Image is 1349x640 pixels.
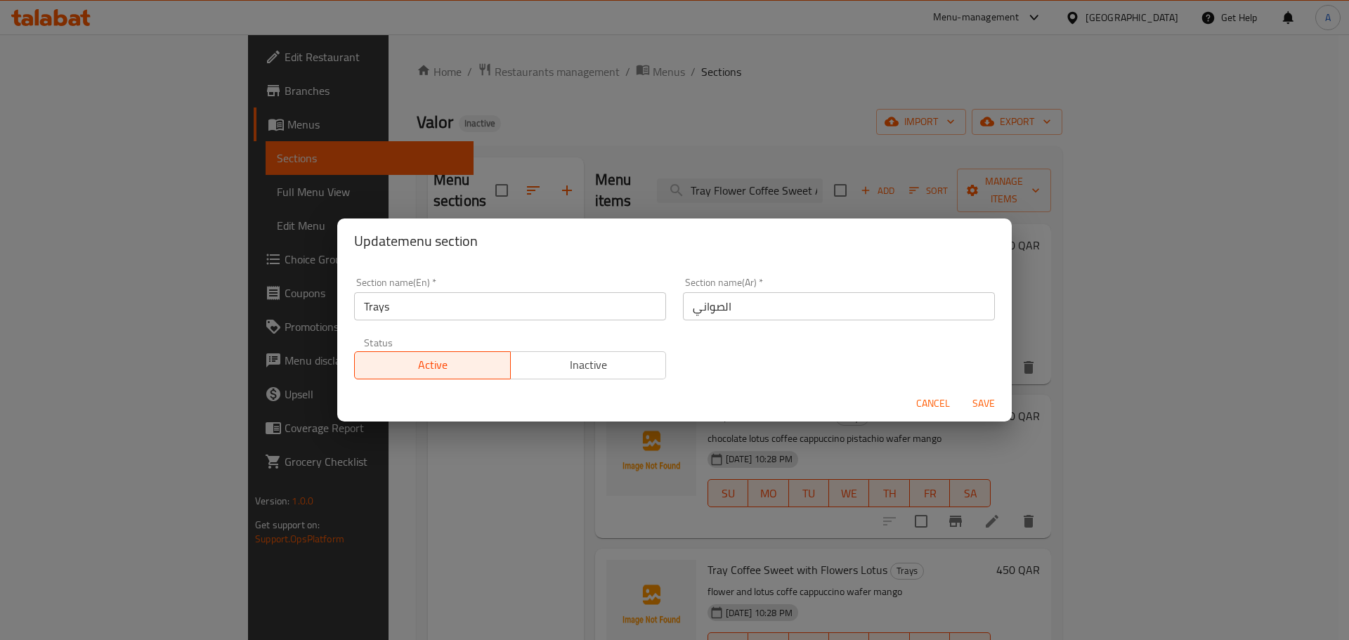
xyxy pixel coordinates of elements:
span: Inactive [516,355,661,375]
input: Please enter section name(ar) [683,292,995,320]
span: Active [360,355,505,375]
input: Please enter section name(en) [354,292,666,320]
span: Cancel [916,395,950,412]
button: Cancel [911,391,956,417]
button: Inactive [510,351,667,379]
h2: Update menu section [354,230,995,252]
span: Save [967,395,1001,412]
button: Save [961,391,1006,417]
button: Active [354,351,511,379]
